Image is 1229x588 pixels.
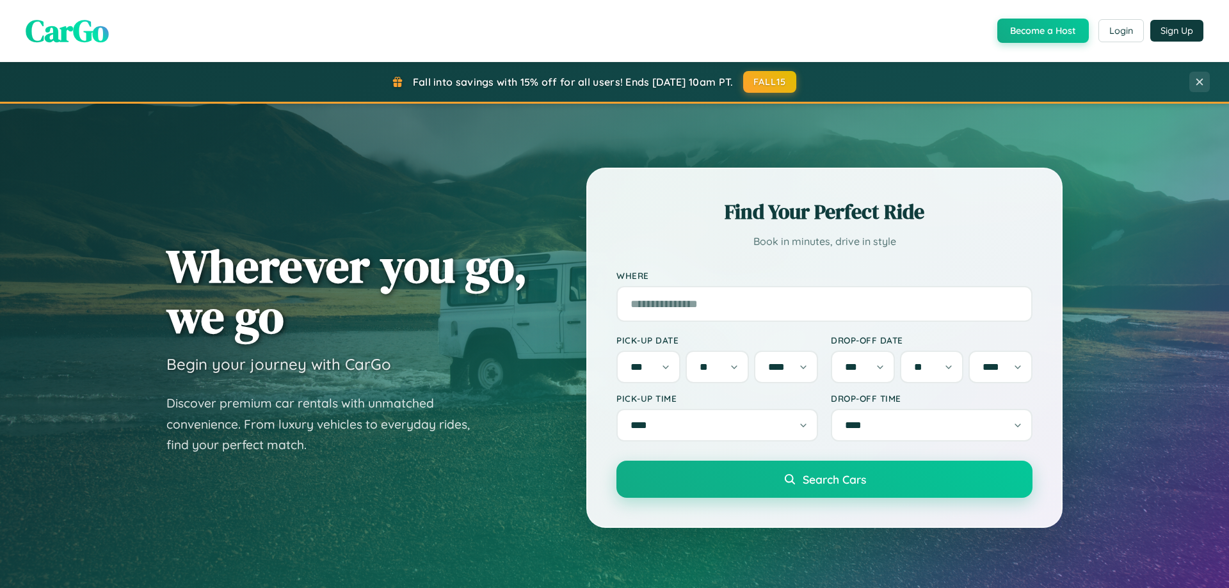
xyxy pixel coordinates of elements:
label: Drop-off Date [831,335,1032,346]
p: Discover premium car rentals with unmatched convenience. From luxury vehicles to everyday rides, ... [166,393,486,456]
h1: Wherever you go, we go [166,241,527,342]
p: Book in minutes, drive in style [616,232,1032,251]
label: Where [616,270,1032,281]
button: Login [1098,19,1144,42]
span: CarGo [26,10,109,52]
button: Search Cars [616,461,1032,498]
label: Drop-off Time [831,393,1032,404]
h3: Begin your journey with CarGo [166,354,391,374]
label: Pick-up Date [616,335,818,346]
button: Become a Host [997,19,1089,43]
label: Pick-up Time [616,393,818,404]
span: Fall into savings with 15% off for all users! Ends [DATE] 10am PT. [413,75,734,88]
span: Search Cars [803,472,866,486]
h2: Find Your Perfect Ride [616,198,1032,226]
button: FALL15 [743,71,797,93]
button: Sign Up [1150,20,1203,42]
